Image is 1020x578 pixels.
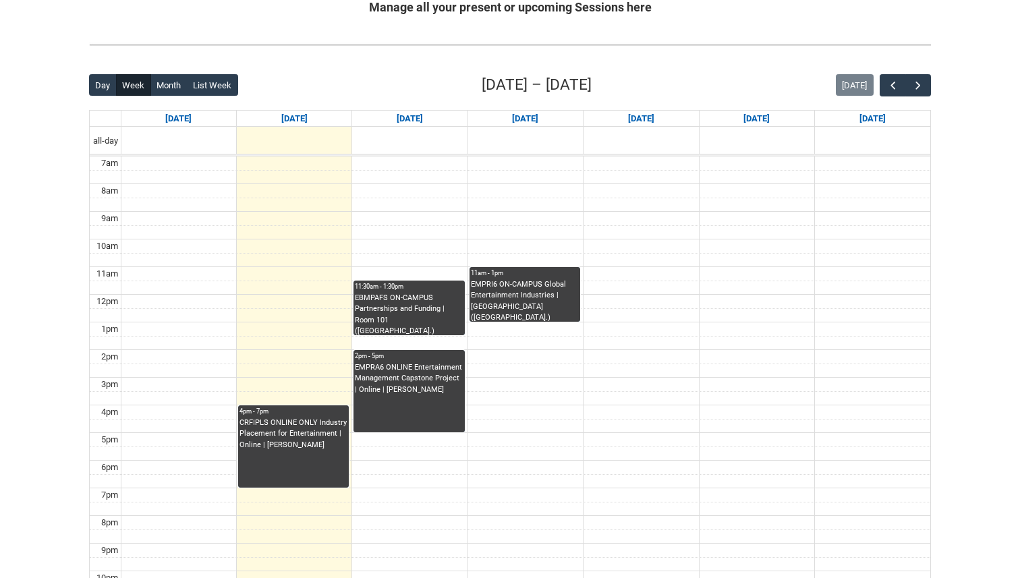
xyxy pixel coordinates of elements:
[471,279,579,322] div: EMPRI6 ON-CAMPUS Global Entertainment Industries | [GEOGRAPHIC_DATA] ([GEOGRAPHIC_DATA].) (capaci...
[355,351,463,361] div: 2pm - 5pm
[98,184,121,198] div: 8am
[394,111,426,127] a: Go to October 7, 2025
[836,74,874,96] button: [DATE]
[239,417,347,451] div: CRFIPLS ONLINE ONLY Industry Placement for Entertainment | Online | [PERSON_NAME]
[98,156,121,170] div: 7am
[89,38,931,52] img: REDU_GREY_LINE
[471,268,579,278] div: 11am - 1pm
[90,134,121,148] span: all-day
[98,488,121,502] div: 7pm
[880,74,905,96] button: Previous Week
[239,407,347,416] div: 4pm - 7pm
[355,362,463,396] div: EMPRA6 ONLINE Entertainment Management Capstone Project | Online | [PERSON_NAME]
[163,111,194,127] a: Go to October 5, 2025
[509,111,541,127] a: Go to October 8, 2025
[482,74,592,96] h2: [DATE] – [DATE]
[98,461,121,474] div: 6pm
[94,295,121,308] div: 12pm
[94,239,121,253] div: 10am
[905,74,931,96] button: Next Week
[741,111,772,127] a: Go to October 10, 2025
[98,350,121,364] div: 2pm
[98,433,121,446] div: 5pm
[116,74,151,96] button: Week
[94,267,121,281] div: 11am
[98,378,121,391] div: 3pm
[625,111,657,127] a: Go to October 9, 2025
[98,544,121,557] div: 9pm
[89,74,117,96] button: Day
[150,74,188,96] button: Month
[279,111,310,127] a: Go to October 6, 2025
[187,74,238,96] button: List Week
[857,111,888,127] a: Go to October 11, 2025
[355,282,463,291] div: 11:30am - 1:30pm
[355,293,463,335] div: EBMPAFS ON-CAMPUS Partnerships and Funding | Room 101 ([GEOGRAPHIC_DATA].) (capacity x32ppl) | [P...
[98,516,121,529] div: 8pm
[98,322,121,336] div: 1pm
[98,212,121,225] div: 9am
[98,405,121,419] div: 4pm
